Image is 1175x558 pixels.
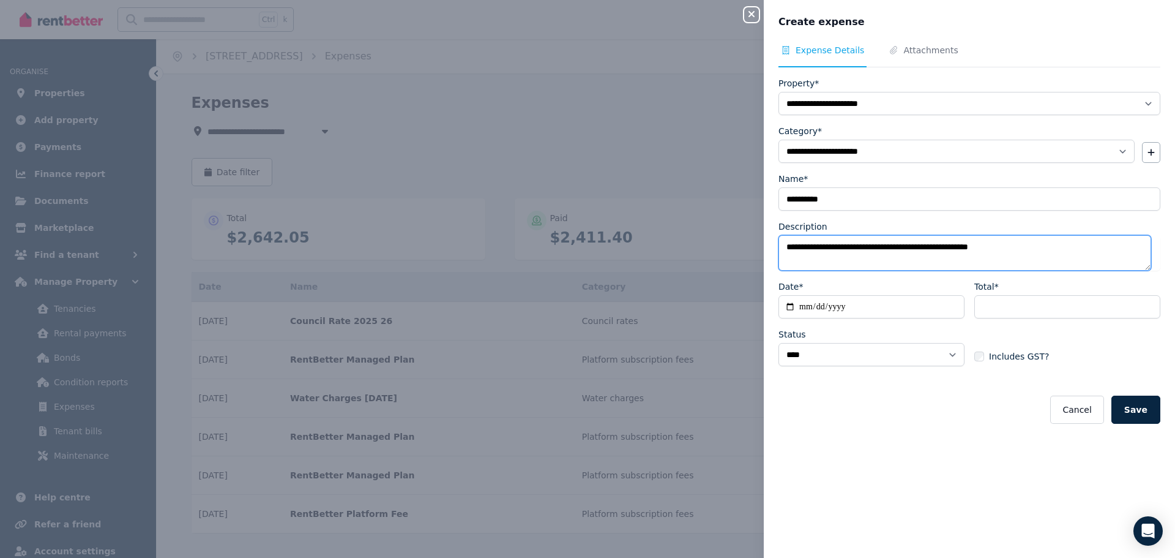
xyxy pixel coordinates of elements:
[989,350,1049,363] span: Includes GST?
[778,328,806,341] label: Status
[778,173,808,185] label: Name*
[1111,396,1160,424] button: Save
[778,221,827,233] label: Description
[1133,516,1163,546] div: Open Intercom Messenger
[778,125,822,137] label: Category*
[903,44,958,56] span: Attachments
[1050,396,1103,424] button: Cancel
[974,281,999,293] label: Total*
[778,77,819,89] label: Property*
[796,44,864,56] span: Expense Details
[778,15,865,29] span: Create expense
[974,352,984,361] input: Includes GST?
[778,281,803,293] label: Date*
[778,44,1160,67] nav: Tabs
